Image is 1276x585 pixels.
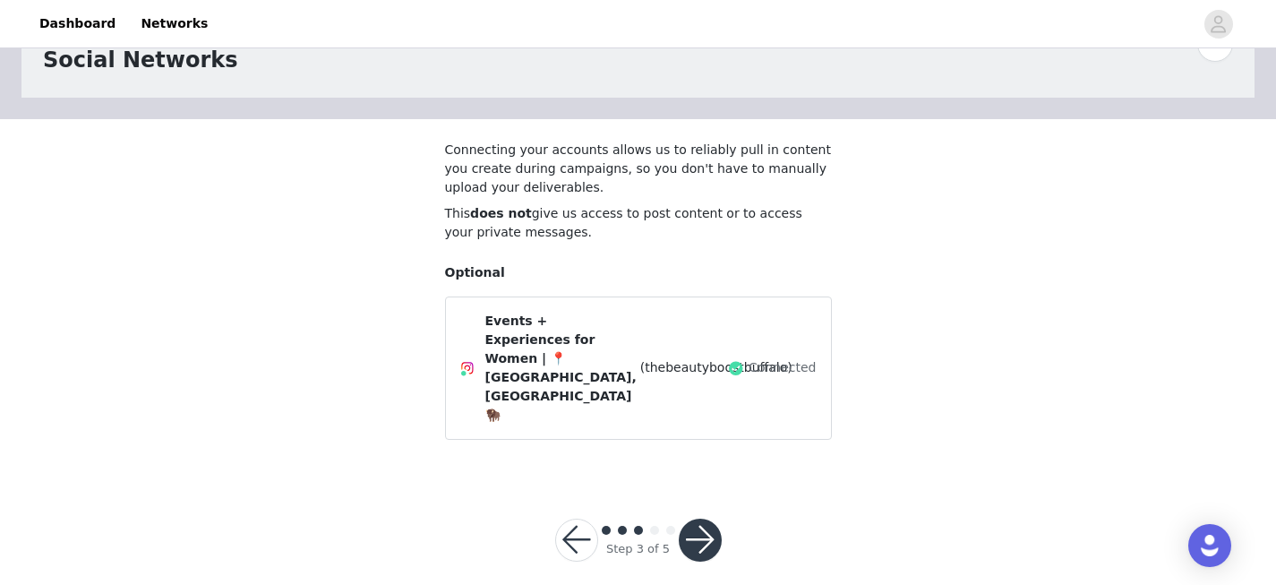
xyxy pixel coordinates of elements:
div: Open Intercom Messenger [1188,524,1231,567]
span: Connected [749,358,816,377]
h1: Social Networks [43,44,238,76]
img: Instagram Icon [460,361,475,375]
div: avatar [1210,10,1227,39]
span: Optional [445,265,505,280]
span: Events + Experiences for Women | 📍[GEOGRAPHIC_DATA], [GEOGRAPHIC_DATA] 🦬 [485,312,637,425]
a: Dashboard [29,4,126,44]
div: Step 3 of 5 [606,540,670,558]
p: Connecting your accounts allows us to reliably pull in content you create during campaigns, so yo... [445,141,832,197]
span: (thebeautyboostbuffalo) [640,358,792,377]
p: This give us access to post content or to access your private messages. [445,204,832,242]
a: Networks [130,4,218,44]
b: does not [470,206,532,220]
